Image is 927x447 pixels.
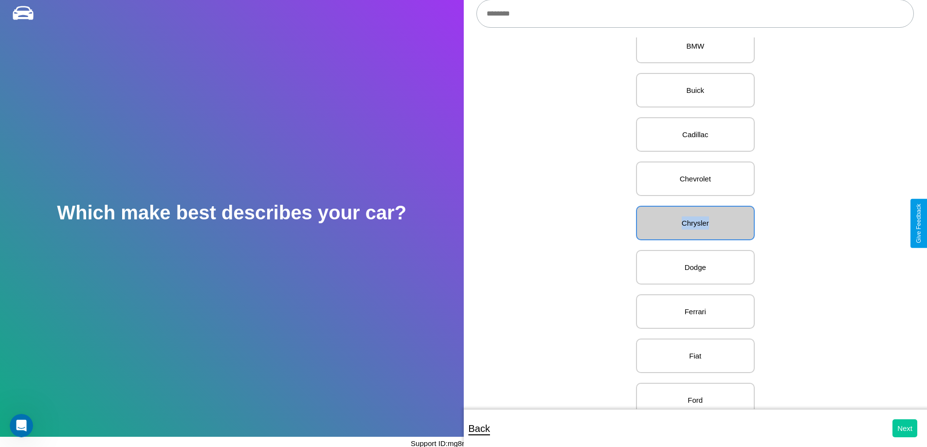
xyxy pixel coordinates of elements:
p: Dodge [647,261,744,274]
p: BMW [647,39,744,53]
p: Ferrari [647,305,744,318]
h2: Which make best describes your car? [57,202,406,224]
p: Back [469,420,490,437]
p: Chevrolet [647,172,744,185]
p: Cadillac [647,128,744,141]
p: Fiat [647,349,744,362]
p: Buick [647,84,744,97]
iframe: Intercom live chat [10,414,33,437]
div: Give Feedback [915,204,922,243]
p: Ford [647,393,744,407]
button: Next [892,419,917,437]
p: Chrysler [647,216,744,230]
